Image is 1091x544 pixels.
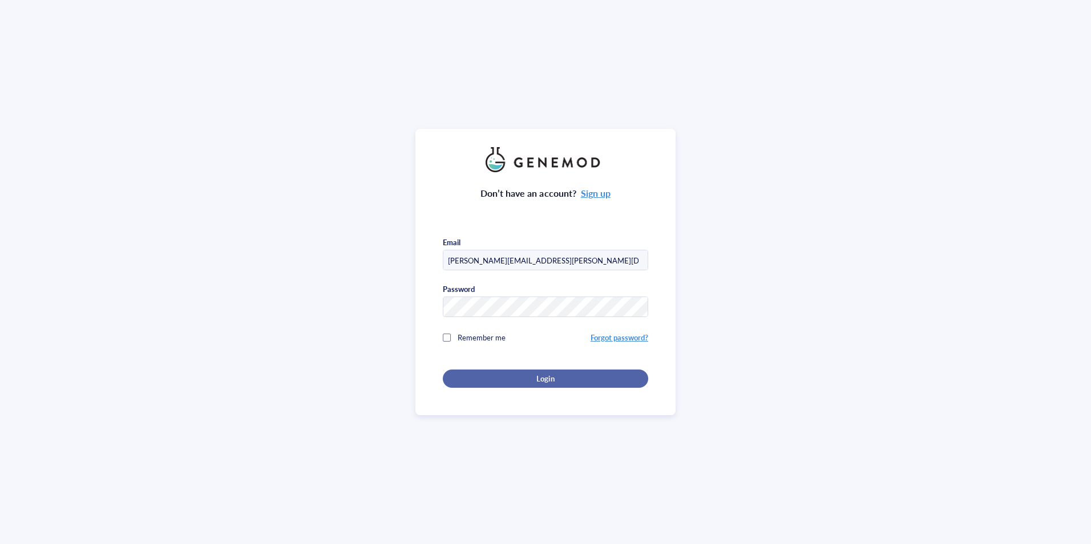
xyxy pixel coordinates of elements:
a: Forgot password? [591,332,648,343]
div: Password [443,284,475,294]
div: Email [443,237,460,247]
a: Sign up [581,186,611,200]
span: Remember me [458,332,506,343]
img: genemod_logo_light-BcqUzbGq.png [486,147,605,172]
span: Login [536,374,554,384]
div: Don’t have an account? [480,186,611,201]
button: Login [443,370,648,388]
